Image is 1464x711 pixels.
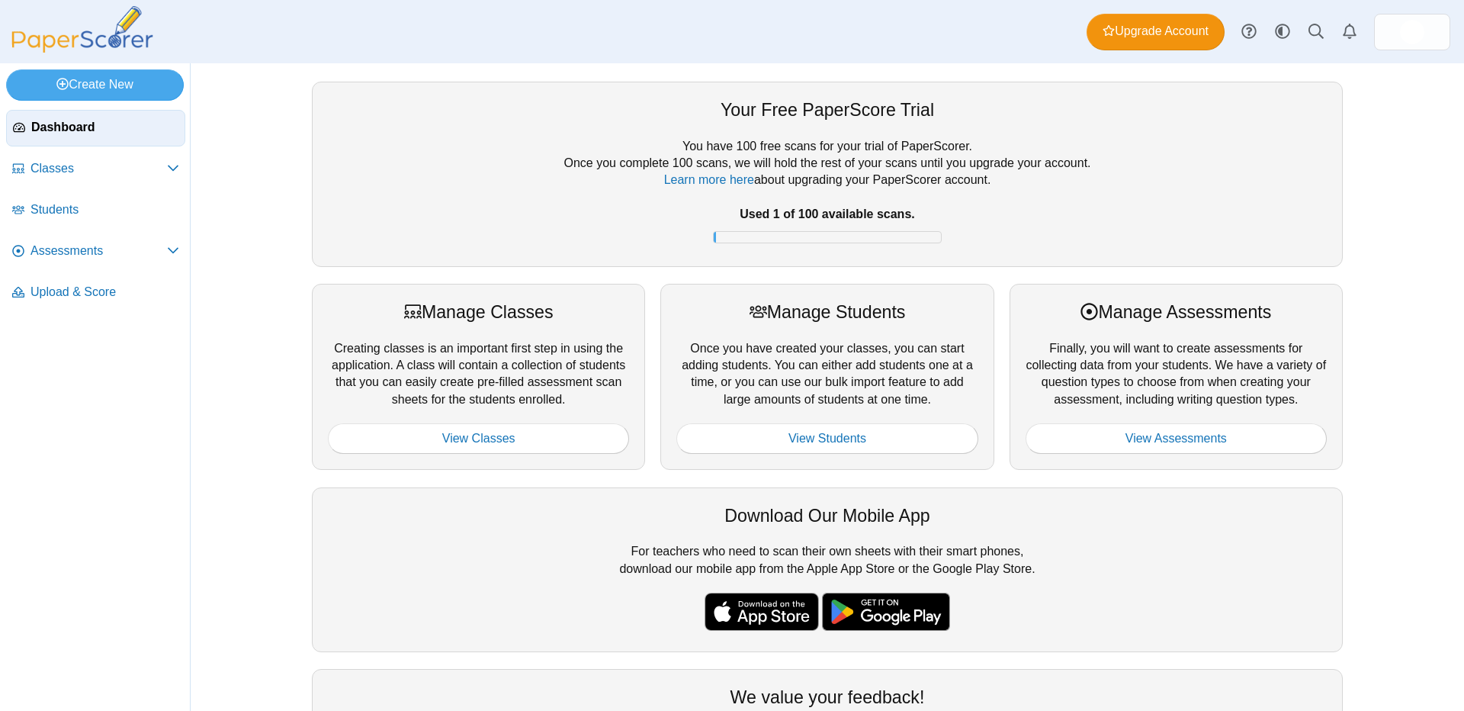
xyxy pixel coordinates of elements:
[1026,300,1327,324] div: Manage Assessments
[660,284,994,470] div: Once you have created your classes, you can start adding students. You can either add students on...
[1010,284,1343,470] div: Finally, you will want to create assessments for collecting data from your students. We have a va...
[6,110,185,146] a: Dashboard
[328,300,629,324] div: Manage Classes
[1103,23,1209,40] span: Upgrade Account
[6,233,185,270] a: Assessments
[30,284,179,301] span: Upload & Score
[1400,20,1424,44] img: ps.uFc3u4uwrlKcDdGV
[6,151,185,188] a: Classes
[740,208,914,220] b: Used 1 of 100 available scans.
[676,423,978,454] a: View Students
[1026,423,1327,454] a: View Assessments
[676,300,978,324] div: Manage Students
[328,423,629,454] a: View Classes
[328,98,1327,122] div: Your Free PaperScore Trial
[1087,14,1225,50] a: Upgrade Account
[328,503,1327,528] div: Download Our Mobile App
[328,685,1327,709] div: We value your feedback!
[1400,20,1424,44] span: Ken Marushige
[30,160,167,177] span: Classes
[31,119,178,136] span: Dashboard
[30,243,167,259] span: Assessments
[6,6,159,53] img: PaperScorer
[664,173,754,186] a: Learn more here
[6,192,185,229] a: Students
[705,593,819,631] img: apple-store-badge.svg
[312,284,645,470] div: Creating classes is an important first step in using the application. A class will contain a coll...
[6,275,185,311] a: Upload & Score
[30,201,179,218] span: Students
[312,487,1343,652] div: For teachers who need to scan their own sheets with their smart phones, download our mobile app f...
[6,69,184,100] a: Create New
[1333,15,1366,49] a: Alerts
[1374,14,1450,50] a: ps.uFc3u4uwrlKcDdGV
[822,593,950,631] img: google-play-badge.png
[328,138,1327,251] div: You have 100 free scans for your trial of PaperScorer. Once you complete 100 scans, we will hold ...
[6,42,159,55] a: PaperScorer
